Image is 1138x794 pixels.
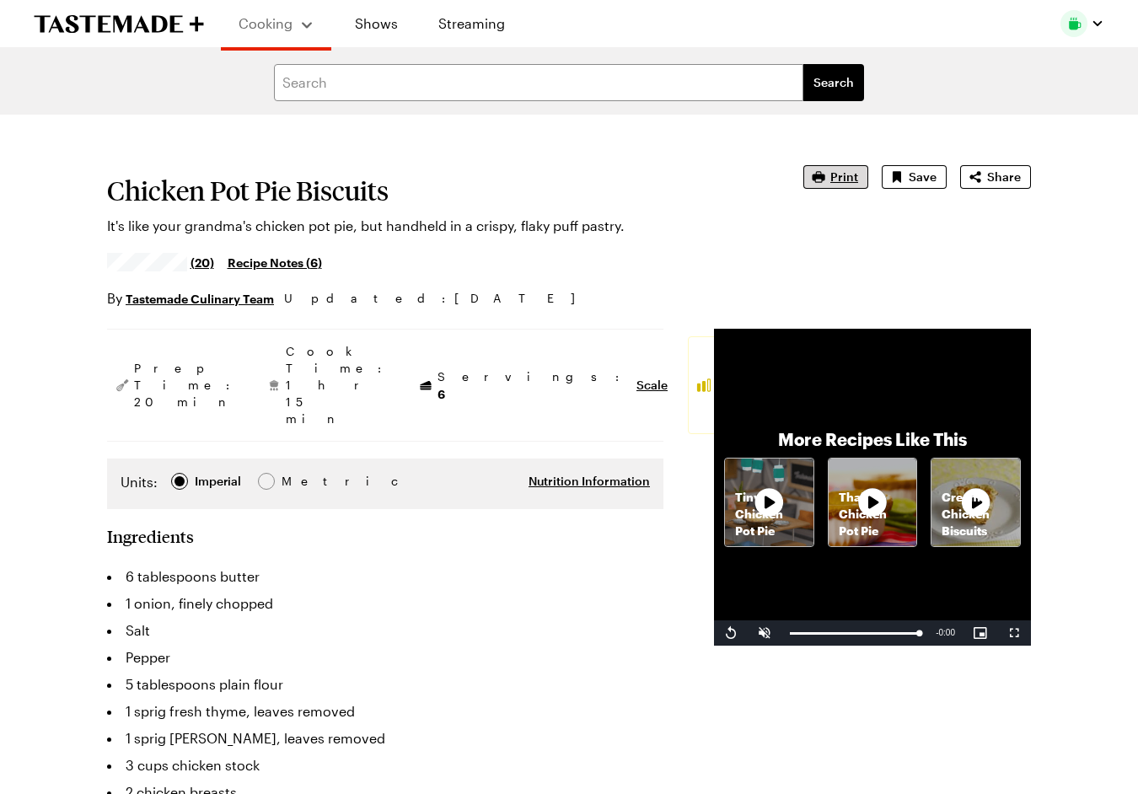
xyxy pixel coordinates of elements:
[964,620,997,646] button: Picture-in-Picture
[107,255,214,269] a: 4.65/5 stars from 20 reviews
[636,377,668,394] button: Scale
[960,165,1031,189] button: Share
[239,15,293,31] span: Cooking
[931,489,1020,539] p: Creamy Chicken Biscuits
[829,489,917,539] p: Thai Chicken Pot Pie
[987,169,1021,185] span: Share
[936,628,938,637] span: -
[107,644,663,671] li: Pepper
[830,169,858,185] span: Print
[107,671,663,698] li: 5 tablespoons plain flour
[286,343,390,427] span: Cook Time: 1 hr 15 min
[107,288,274,308] p: By
[238,7,314,40] button: Cooking
[939,628,955,637] span: 0:00
[931,458,1021,548] a: Creamy Chicken BiscuitsRecipe image thumbnail
[778,427,967,451] p: More Recipes Like This
[1060,10,1104,37] button: Profile picture
[813,74,854,91] span: Search
[437,385,445,401] span: 6
[529,473,650,490] button: Nutrition Information
[803,64,864,101] button: filters
[107,526,194,546] h2: Ingredients
[107,617,663,644] li: Salt
[997,620,1031,646] button: Fullscreen
[725,489,813,539] p: Tiny Chicken Pot Pie
[1060,10,1087,37] img: Profile picture
[107,175,756,206] h1: Chicken Pot Pie Biscuits
[828,458,918,548] a: Thai Chicken Pot PieRecipe image thumbnail
[107,752,663,779] li: 3 cups chicken stock
[724,458,814,548] a: Tiny Chicken Pot PieRecipe image thumbnail
[191,254,214,271] span: (20)
[803,165,868,189] button: Print
[282,472,317,491] div: Metric
[909,169,937,185] span: Save
[282,472,319,491] span: Metric
[790,632,919,635] div: Progress Bar
[882,165,947,189] button: Save recipe
[126,289,274,308] a: Tastemade Culinary Team
[34,14,204,34] a: To Tastemade Home Page
[121,472,158,492] label: Units:
[195,472,241,491] div: Imperial
[107,563,663,590] li: 6 tablespoons butter
[748,620,781,646] button: Unmute
[107,590,663,617] li: 1 onion, finely chopped
[437,368,628,403] span: Servings:
[284,289,592,308] span: Updated : [DATE]
[714,620,748,646] button: Replay
[228,253,322,271] a: Recipe Notes (6)
[134,360,239,410] span: Prep Time: 20 min
[195,472,243,491] span: Imperial
[107,216,756,236] p: It's like your grandma's chicken pot pie, but handheld in a crispy, flaky puff pastry.
[121,472,317,496] div: Imperial Metric
[107,725,663,752] li: 1 sprig [PERSON_NAME], leaves removed
[107,698,663,725] li: 1 sprig fresh thyme, leaves removed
